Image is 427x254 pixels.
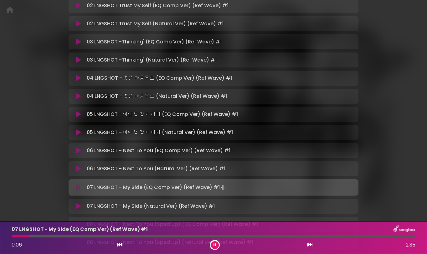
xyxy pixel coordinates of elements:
[87,183,229,192] p: 07 LNGSHOT - My Side (EQ Comp Ver) (Ref Wave) #1
[12,241,22,248] span: 0:06
[220,183,229,192] img: waveform4.gif
[87,202,215,210] p: 07 LNGSHOT - My Side (Natural Ver) (Ref Wave) #1
[87,92,227,100] p: 04 LNGSHOT - 좋은 마음으로 (Natural Ver) (Ref Wave) #1
[406,241,415,249] span: 2:35
[87,129,233,136] p: 05 LNGSHOT - 아닌걸 알아 이제 (Natural Ver) (Ref Wave) #1
[87,74,232,82] p: 04 LNGSHOT - 좋은 마음으로 (EQ Comp Ver) (Ref Wave) #1
[87,56,217,64] p: 03 LNGSHOT -Thinking' (Natural Ver) (Ref Wave) #1
[12,226,148,233] p: 07 LNGSHOT - My Side (EQ Comp Ver) (Ref Wave) #1
[87,165,225,172] p: 06 LNGSHOT - Next To You (Natural Ver) (Ref Wave) #1
[87,38,222,46] p: 03 LNGSHOT -Thinking' (EQ Comp Ver) (Ref Wave) #1
[394,225,415,233] img: songbox-logo-white.png
[87,2,229,9] p: 02 LNGSHOT Trust My Self (EQ Comp Ver) (Ref Wave) #1
[87,221,258,228] p: 08 LNGSHOT - Next To You (Sped Up) (EQ Comp Ver) (Ref Wave) #1
[87,111,238,118] p: 05 LNGSHOT - 아닌걸 알아 이제 (EQ Comp Ver) (Ref Wave) #1
[87,20,224,27] p: 02 LNGSHOT Trust My Self (Natural Ver) (Ref Wave) #1
[87,147,230,154] p: 06 LNGSHOT - Next To You (EQ Comp Ver) (Ref Wave) #1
